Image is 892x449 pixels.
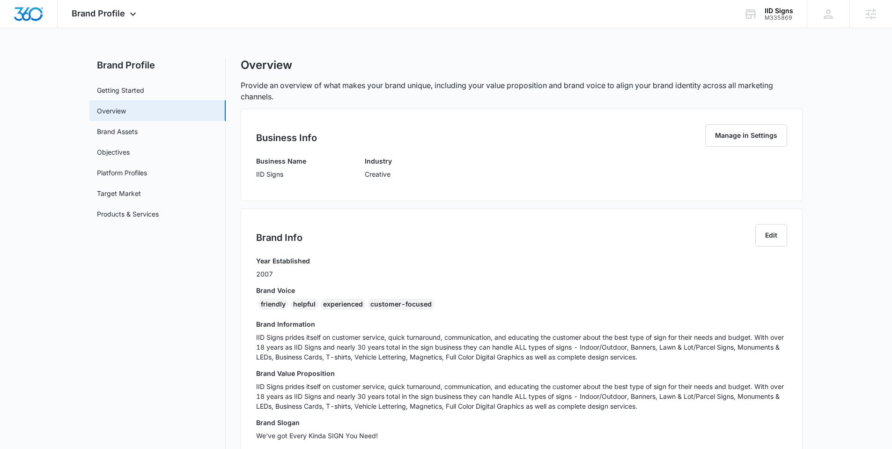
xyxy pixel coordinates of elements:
[97,168,147,178] a: Platform Profiles
[256,169,306,179] p: IID Signs
[256,319,787,329] h3: Brand Information
[705,124,787,147] button: Manage in Settings
[765,15,793,21] div: account id
[97,106,126,116] a: Overview
[256,368,787,378] h3: Brand Value Proposition
[755,224,787,247] button: Edit
[256,231,302,245] h2: Brand Info
[320,299,366,310] div: experienced
[97,188,141,198] a: Target Market
[368,299,435,310] div: customer-focused
[258,299,288,310] div: friendly
[256,269,310,279] p: 2007
[365,156,392,166] h3: Industry
[290,299,318,310] div: helpful
[72,8,125,18] span: Brand Profile
[97,127,138,136] a: Brand Assets
[365,169,392,179] p: Creative
[241,80,803,102] p: Provide an overview of what makes your brand unique, including your value proposition and brand v...
[256,256,310,266] h3: Year Established
[256,418,787,427] h3: Brand Slogan
[97,209,159,219] a: Products & Services
[256,332,787,362] p: IID Signs prides itself on customer service, quick turnaround, communication, and educating the c...
[256,285,787,295] h3: Brand Voice
[256,156,306,166] h3: Business Name
[97,85,144,95] a: Getting Started
[97,147,130,157] a: Objectives
[256,382,787,411] p: IID Signs prides itself on customer service, quick turnaround, communication, and educating the c...
[241,58,292,72] h1: Overview
[256,131,317,145] h2: Business Info
[89,58,226,72] h2: Brand Profile
[256,431,787,441] p: We've got Every Kinda SIGN You Need!
[765,7,793,15] div: account name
